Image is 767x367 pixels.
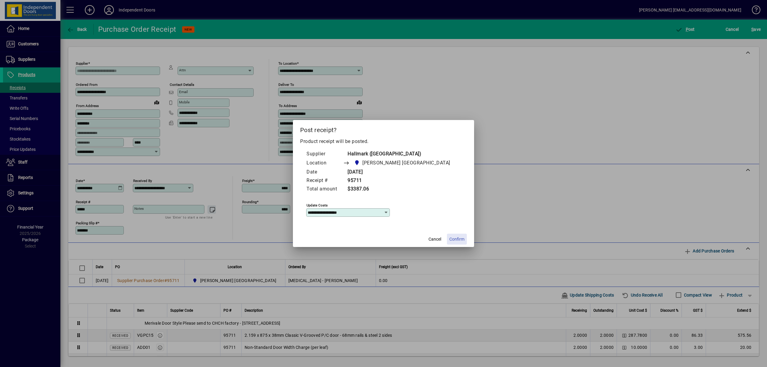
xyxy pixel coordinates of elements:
td: Date [306,168,343,177]
td: Receipt # [306,177,343,185]
span: Confirm [449,236,464,242]
td: Supplier [306,150,343,158]
span: [PERSON_NAME] [GEOGRAPHIC_DATA] [362,159,450,167]
button: Confirm [447,234,467,245]
td: Location [306,158,343,168]
td: $3387.06 [343,185,462,193]
button: Cancel [425,234,444,245]
span: Cancel [428,236,441,242]
span: Cromwell Central Otago [352,159,453,167]
mat-label: Update costs [306,203,328,207]
td: Hallmark ([GEOGRAPHIC_DATA]) [343,150,462,158]
p: Product receipt will be posted. [300,138,467,145]
td: 95711 [343,177,462,185]
h2: Post receipt? [293,120,474,138]
td: Total amount [306,185,343,193]
td: [DATE] [343,168,462,177]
